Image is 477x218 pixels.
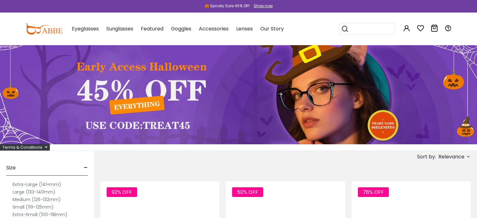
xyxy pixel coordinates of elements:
[358,187,389,197] span: 76% OFF
[232,187,263,197] span: 50% OFF
[236,25,253,32] span: Lenses
[13,181,61,188] label: Extra-Large (141+mm)
[107,187,137,197] span: 92% OFF
[13,196,61,203] label: Medium (126-132mm)
[106,25,133,32] span: Sunglasses
[171,25,191,32] span: Goggles
[204,3,250,9] div: 🎃 Spooky Sale 45% Off!
[199,25,229,32] span: Accessories
[260,25,284,32] span: Our Story
[72,25,99,32] span: Eyeglasses
[251,3,273,8] a: Shop now
[25,23,62,35] img: abbeglasses.com
[6,160,16,175] span: Size
[254,3,273,9] div: Shop now
[84,160,88,175] span: -
[13,203,54,211] label: Small (119-125mm)
[141,25,163,32] span: Featured
[417,153,436,160] span: Sort by:
[13,188,56,196] label: Large (133-140mm)
[438,151,464,162] span: Relevance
